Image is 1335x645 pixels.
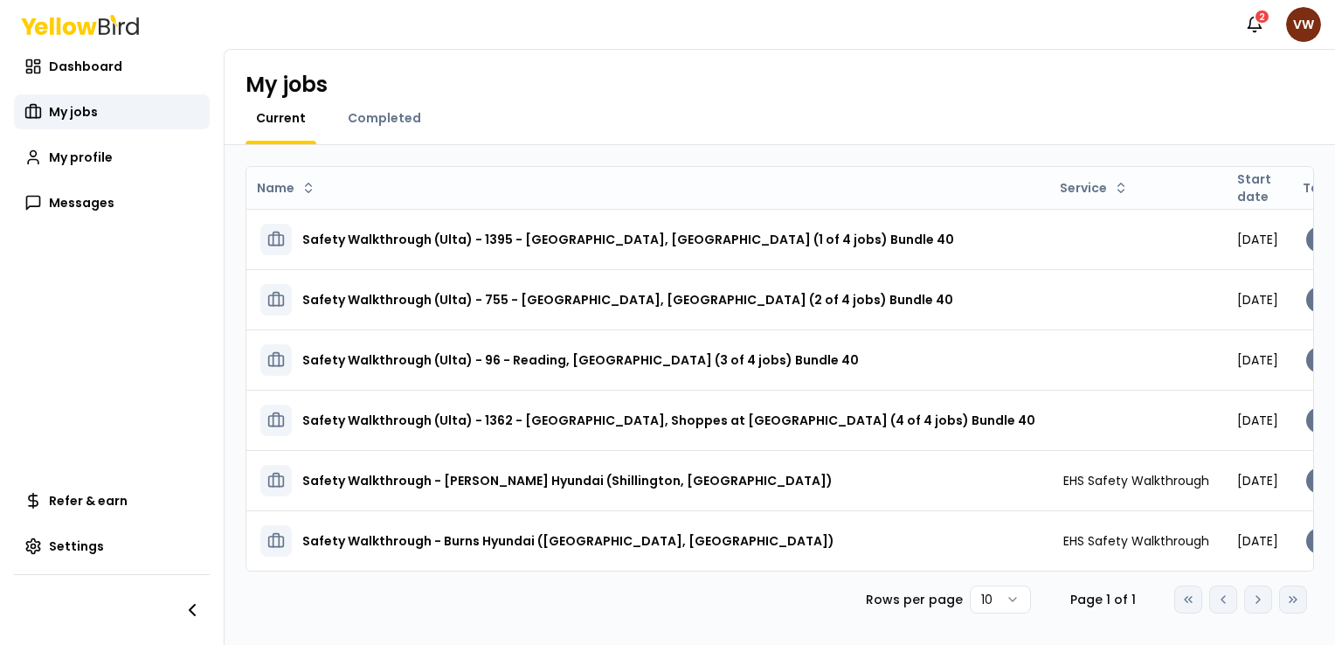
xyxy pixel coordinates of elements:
[256,109,306,127] span: Current
[1306,287,1332,313] div: 0
[1053,174,1135,202] button: Service
[348,109,421,127] span: Completed
[1306,407,1332,433] div: 0
[257,179,294,197] span: Name
[866,591,963,608] p: Rows per page
[1059,591,1146,608] div: Page 1 of 1
[1237,291,1278,309] span: [DATE]
[302,465,833,496] h3: Safety Walkthrough - [PERSON_NAME] Hyundai (Shillington, [GEOGRAPHIC_DATA])
[246,109,316,127] a: Current
[1237,412,1278,429] span: [DATE]
[49,103,98,121] span: My jobs
[1237,532,1278,550] span: [DATE]
[1254,9,1270,24] div: 2
[49,149,113,166] span: My profile
[49,194,114,212] span: Messages
[1237,7,1272,42] button: 2
[14,49,210,84] a: Dashboard
[1286,7,1321,42] span: VW
[302,525,834,557] h3: Safety Walkthrough - Burns Hyundai ([GEOGRAPHIC_DATA], [GEOGRAPHIC_DATA])
[14,140,210,175] a: My profile
[302,224,954,255] h3: Safety Walkthrough (Ulta) - 1395 - [GEOGRAPHIC_DATA], [GEOGRAPHIC_DATA] (1 of 4 jobs) Bundle 40
[337,109,432,127] a: Completed
[1306,226,1332,253] div: 0
[302,405,1035,436] h3: Safety Walkthrough (Ulta) - 1362 - [GEOGRAPHIC_DATA], Shoppes at [GEOGRAPHIC_DATA] (4 of 4 jobs) ...
[49,537,104,555] span: Settings
[1063,472,1209,489] span: EHS Safety Walkthrough
[1223,167,1292,209] th: Start date
[14,483,210,518] a: Refer & earn
[1237,231,1278,248] span: [DATE]
[1306,347,1332,373] div: 0
[250,174,322,202] button: Name
[246,71,328,99] h1: My jobs
[1306,468,1332,494] div: 0
[49,58,122,75] span: Dashboard
[1060,179,1107,197] span: Service
[14,529,210,564] a: Settings
[1237,472,1278,489] span: [DATE]
[14,185,210,220] a: Messages
[1237,351,1278,369] span: [DATE]
[302,284,953,316] h3: Safety Walkthrough (Ulta) - 755 - [GEOGRAPHIC_DATA], [GEOGRAPHIC_DATA] (2 of 4 jobs) Bundle 40
[302,344,859,376] h3: Safety Walkthrough (Ulta) - 96 - Reading, [GEOGRAPHIC_DATA] (3 of 4 jobs) Bundle 40
[1063,532,1209,550] span: EHS Safety Walkthrough
[49,492,128,510] span: Refer & earn
[1306,528,1332,554] div: 0
[14,94,210,129] a: My jobs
